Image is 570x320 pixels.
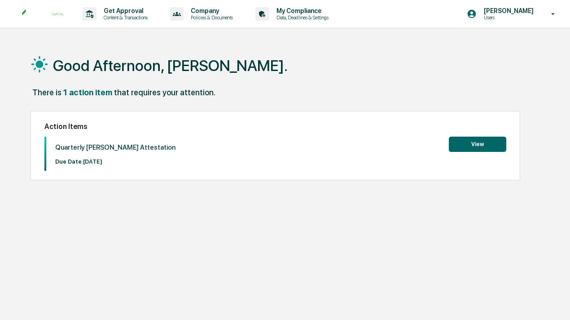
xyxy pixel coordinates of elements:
[114,88,215,97] div: that requires your attention.
[63,88,112,97] div: 1 action item
[269,14,333,21] p: Data, Deadlines & Settings
[477,7,538,14] p: [PERSON_NAME]
[96,14,152,21] p: Content & Transactions
[184,14,237,21] p: Policies & Documents
[22,9,65,19] img: logo
[55,143,175,151] p: Quarterly [PERSON_NAME] Attestation
[449,137,506,152] button: View
[53,57,288,75] h1: Good Afternoon, [PERSON_NAME].
[55,158,175,165] p: Due Date: [DATE]
[44,122,506,131] h2: Action Items
[269,7,333,14] p: My Compliance
[96,7,152,14] p: Get Approval
[477,14,538,21] p: Users
[32,88,61,97] div: There is
[184,7,237,14] p: Company
[449,139,506,148] a: View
